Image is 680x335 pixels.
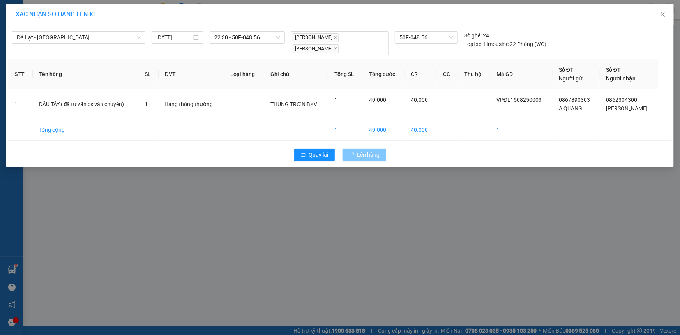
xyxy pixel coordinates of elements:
[559,67,574,73] span: Số ĐT
[293,44,339,53] span: [PERSON_NAME]
[300,152,306,158] span: rollback
[45,45,91,51] span: 19:46:58 [DATE]
[464,40,546,48] div: Limousine 22 Phòng (WC)
[559,75,584,82] span: Người gửi
[606,97,637,103] span: 0862304300
[411,97,428,103] span: 40.000
[405,59,437,89] th: CR
[437,59,458,89] th: CC
[270,101,317,107] span: THÙNG TRƠN BKV
[369,97,387,103] span: 40.000
[458,59,490,89] th: Thu hộ
[38,31,95,51] span: VPĐL1508250003 -
[464,31,482,40] span: Số ghế:
[159,89,224,119] td: Hàng thông thường
[138,59,159,89] th: SL
[399,32,453,43] span: 50F-048.56
[559,97,590,103] span: 0867890303
[8,89,33,119] td: 1
[559,105,582,112] span: A QUANG
[652,4,674,26] button: Close
[343,149,386,161] button: Lên hàng
[8,59,33,89] th: STT
[464,40,482,48] span: Loại xe:
[38,4,114,21] span: Gửi:
[214,32,280,43] span: 22:30 - 50F-048.56
[33,59,138,89] th: Tên hàng
[264,59,328,89] th: Ghi chú
[156,33,192,42] input: 15/08/2025
[294,149,335,161] button: rollbackQuay lại
[606,67,621,73] span: Số ĐT
[328,59,363,89] th: Tổng SL
[38,38,95,51] span: quynhanh.tienoanh - In:
[328,119,363,141] td: 1
[363,59,405,89] th: Tổng cước
[16,11,97,18] span: XÁC NHẬN SỐ HÀNG LÊN XE
[33,89,138,119] td: DÂU TÂY ( đã tư vấn cs vân chuyển)
[357,151,380,159] span: Lên hàng
[293,33,339,42] span: [PERSON_NAME]
[224,59,264,89] th: Loại hàng
[496,97,542,103] span: VPĐL1508250003
[145,101,148,107] span: 1
[349,152,357,158] span: loading
[334,97,337,103] span: 1
[159,59,224,89] th: ĐVT
[606,75,636,82] span: Người nhận
[405,119,437,141] td: 40.000
[17,32,141,43] span: Đà Lạt - Sài Gòn
[334,47,337,51] span: close
[363,119,405,141] td: 40.000
[660,11,666,18] span: close
[309,151,329,159] span: Quay lại
[490,119,553,141] td: 1
[606,105,648,112] span: [PERSON_NAME]
[38,23,107,29] span: A QUANG - 0867890303
[33,119,138,141] td: Tổng cộng
[11,56,99,98] strong: Nhận:
[464,31,489,40] div: 24
[490,59,553,89] th: Mã GD
[38,4,114,21] span: VP [GEOGRAPHIC_DATA]
[334,35,337,39] span: close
